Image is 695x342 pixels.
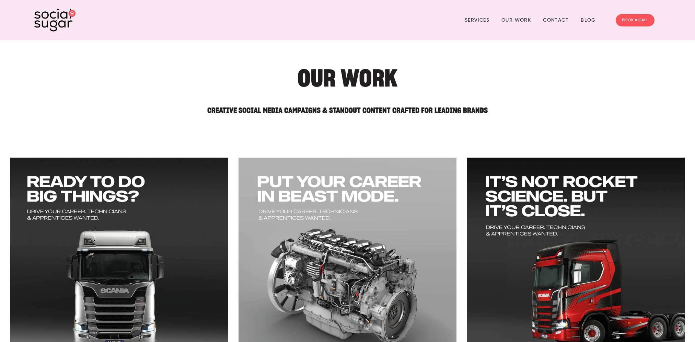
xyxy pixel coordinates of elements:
[543,15,569,25] a: Contact
[616,14,655,26] a: BOOK A CALL
[581,15,596,25] a: Blog
[77,68,618,89] h1: Our Work
[77,100,618,114] h2: Creative Social Media Campaigns & Standout Content Crafted for Leading Brands
[34,9,76,32] img: SocialSugar
[465,15,489,25] a: Services
[501,15,531,25] a: Our Work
